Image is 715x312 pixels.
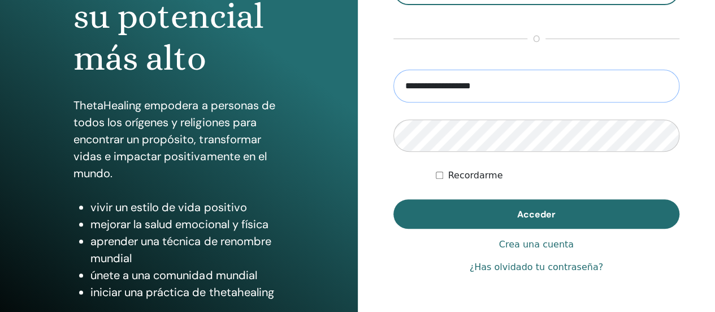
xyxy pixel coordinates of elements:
[499,238,574,251] a: Crea una cuenta
[90,233,284,267] li: aprender una técnica de renombre mundial
[517,208,556,220] span: Acceder
[73,97,284,182] p: ThetaHealing empodera a personas de todos los orígenes y religiones para encontrar un propósito, ...
[436,169,679,182] div: Mantenerme autenticado indefinidamente o hasta cerrar la sesión manualmente
[470,260,603,274] a: ¿Has olvidado tu contraseña?
[448,169,502,182] label: Recordarme
[90,284,284,301] li: iniciar una práctica de thetahealing
[90,216,284,233] li: mejorar la salud emocional y física
[393,199,680,229] button: Acceder
[90,267,284,284] li: únete a una comunidad mundial
[90,199,284,216] li: vivir un estilo de vida positivo
[527,32,545,46] span: o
